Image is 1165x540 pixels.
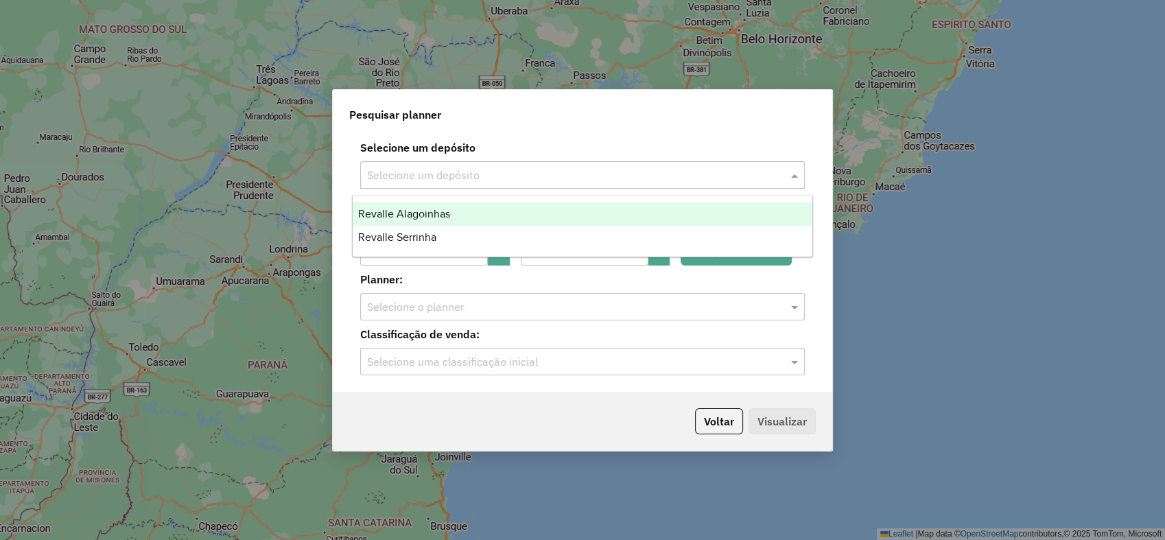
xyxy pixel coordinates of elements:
[352,326,813,342] label: Classificação de venda:
[352,271,813,287] label: Planner:
[358,208,450,220] span: Revalle Alagoinhas
[352,139,813,156] label: Selecione um depósito
[695,408,743,434] button: Voltar
[352,195,813,257] ng-dropdown-panel: Options list
[358,231,436,243] span: Revalle Serrinha
[349,106,441,123] span: Pesquisar planner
